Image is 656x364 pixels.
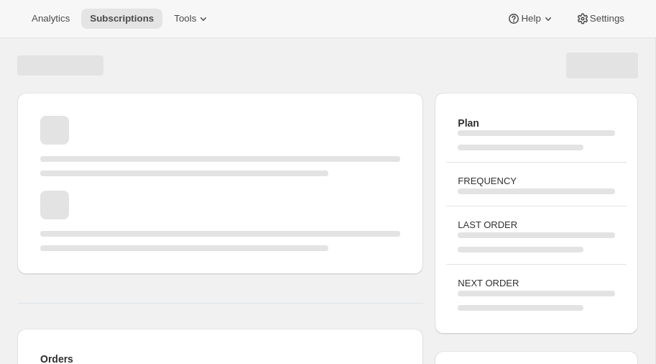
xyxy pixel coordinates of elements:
h2: Plan [458,116,615,130]
button: Analytics [23,9,78,29]
span: Tools [174,13,196,24]
span: Analytics [32,13,70,24]
span: Settings [590,13,624,24]
button: Subscriptions [81,9,162,29]
span: Subscriptions [90,13,154,24]
h3: LAST ORDER [458,218,615,232]
button: Settings [567,9,633,29]
button: Tools [165,9,219,29]
span: Help [521,13,540,24]
h3: FREQUENCY [458,174,615,188]
button: Help [498,9,563,29]
h3: NEXT ORDER [458,276,615,291]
